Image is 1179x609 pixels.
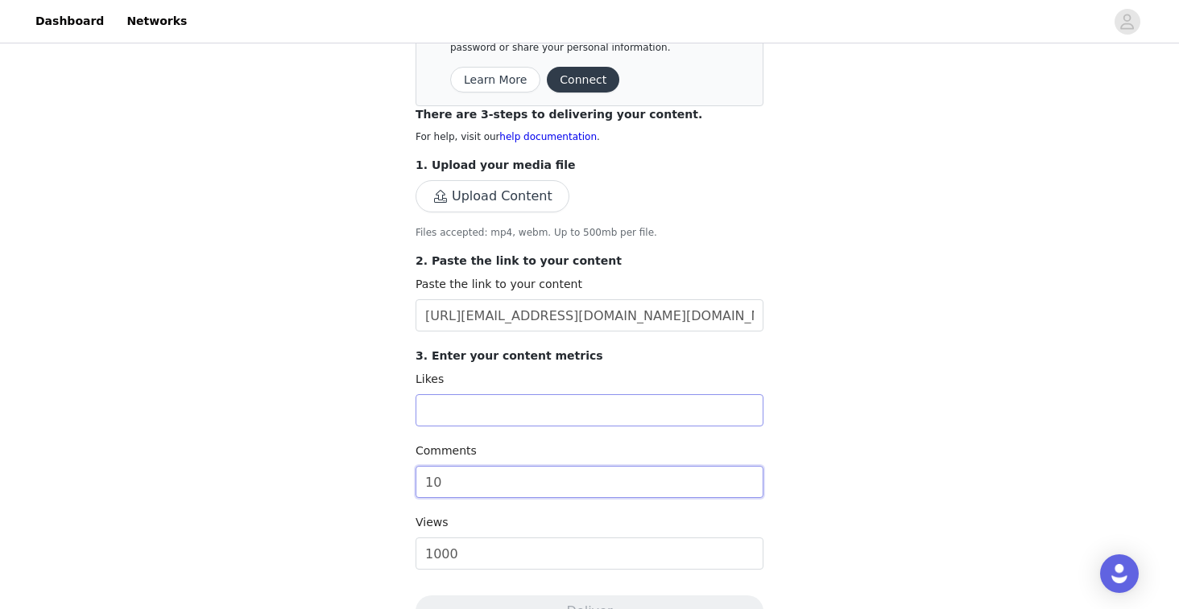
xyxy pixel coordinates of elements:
div: avatar [1119,9,1135,35]
a: Dashboard [26,3,114,39]
button: Upload Content [416,180,569,212]
p: 2. Paste the link to your content [416,253,763,270]
span: Files accepted: mp4, webm. Up to 500mb per file. [416,227,657,238]
a: help documentation [499,131,597,142]
p: There are 3-steps to delivering your content. [416,106,763,123]
p: 1. Upload your media file [416,157,763,174]
label: Likes [416,372,444,385]
label: Views [416,516,449,529]
button: Learn More [450,67,540,93]
p: 3. Enter your content metrics [416,348,763,364]
a: Networks [117,3,196,39]
input: Paste the link to your content here [416,299,763,331]
button: Connect [547,67,619,93]
label: Paste the link to your content [416,278,582,290]
label: Comments [416,444,477,457]
div: Open Intercom Messenger [1100,554,1139,593]
span: Upload Content [416,191,569,204]
p: For help, visit our . [416,130,763,144]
